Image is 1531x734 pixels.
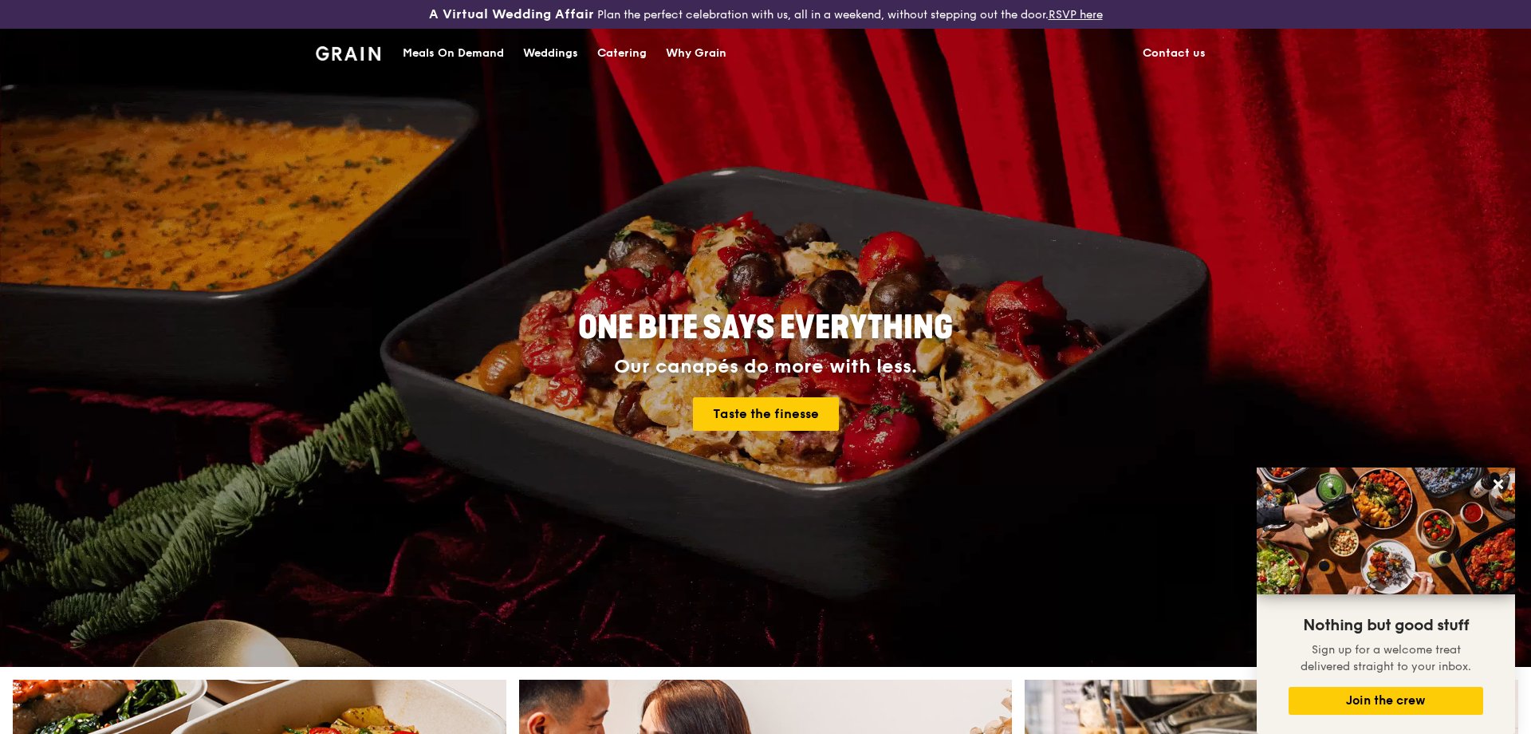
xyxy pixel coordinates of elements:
a: Why Grain [656,30,736,77]
div: Meals On Demand [403,30,504,77]
a: GrainGrain [316,28,380,76]
img: Grain [316,46,380,61]
button: Join the crew [1289,687,1483,715]
a: Weddings [514,30,588,77]
span: Sign up for a welcome treat delivered straight to your inbox. [1301,643,1471,673]
h3: A Virtual Wedding Affair [429,6,594,22]
div: Why Grain [666,30,726,77]
img: DSC07876-Edit02-Large.jpeg [1257,468,1515,594]
a: Catering [588,30,656,77]
div: Our canapés do more with less. [478,356,1053,378]
span: ONE BITE SAYS EVERYTHING [578,309,953,347]
a: Contact us [1133,30,1215,77]
a: Taste the finesse [693,397,839,431]
span: Nothing but good stuff [1303,616,1469,635]
div: Weddings [523,30,578,77]
a: RSVP here [1049,8,1103,22]
button: Close [1486,472,1511,497]
div: Plan the perfect celebration with us, all in a weekend, without stepping out the door. [306,6,1225,22]
div: Catering [597,30,647,77]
